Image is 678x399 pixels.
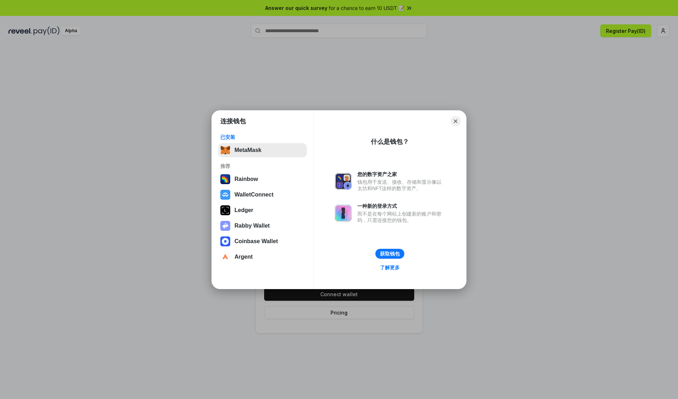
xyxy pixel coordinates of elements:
[220,190,230,200] img: svg+xml,%3Csvg%20width%3D%2228%22%20height%3D%2228%22%20viewBox%3D%220%200%2028%2028%22%20fill%3D...
[220,252,230,262] img: svg+xml,%3Csvg%20width%3D%2228%22%20height%3D%2228%22%20viewBox%3D%220%200%2028%2028%22%20fill%3D...
[234,192,274,198] div: WalletConnect
[234,176,258,182] div: Rainbow
[380,264,400,271] div: 了解更多
[218,250,307,264] button: Argent
[335,173,352,190] img: svg+xml,%3Csvg%20xmlns%3D%22http%3A%2F%2Fwww.w3.org%2F2000%2Fsvg%22%20fill%3D%22none%22%20viewBox...
[220,174,230,184] img: svg+xml,%3Csvg%20width%3D%22120%22%20height%3D%22120%22%20viewBox%3D%220%200%20120%20120%22%20fil...
[220,205,230,215] img: svg+xml,%3Csvg%20xmlns%3D%22http%3A%2F%2Fwww.w3.org%2F2000%2Fsvg%22%20width%3D%2228%22%20height%3...
[234,147,261,153] div: MetaMask
[218,234,307,248] button: Coinbase Wallet
[220,145,230,155] img: svg+xml,%3Csvg%20fill%3D%22none%22%20height%3D%2233%22%20viewBox%3D%220%200%2035%2033%22%20width%...
[357,203,445,209] div: 一种新的登录方式
[218,188,307,202] button: WalletConnect
[451,116,460,126] button: Close
[357,171,445,177] div: 您的数字资产之家
[357,179,445,192] div: 钱包用于发送、接收、存储和显示像以太坊和NFT这样的数字资产。
[234,207,253,213] div: Ledger
[218,143,307,157] button: MetaMask
[220,117,246,125] h1: 连接钱包
[220,236,230,246] img: svg+xml,%3Csvg%20width%3D%2228%22%20height%3D%2228%22%20viewBox%3D%220%200%2028%2028%22%20fill%3D...
[375,249,404,259] button: 获取钱包
[218,172,307,186] button: Rainbow
[218,219,307,233] button: Rabby Wallet
[357,211,445,223] div: 而不是在每个网站上创建新的账户和密码，只需连接您的钱包。
[234,223,270,229] div: Rabby Wallet
[220,163,305,169] div: 推荐
[218,203,307,217] button: Ledger
[371,137,409,146] div: 什么是钱包？
[220,221,230,231] img: svg+xml,%3Csvg%20xmlns%3D%22http%3A%2F%2Fwww.w3.org%2F2000%2Fsvg%22%20fill%3D%22none%22%20viewBox...
[335,205,352,222] img: svg+xml,%3Csvg%20xmlns%3D%22http%3A%2F%2Fwww.w3.org%2F2000%2Fsvg%22%20fill%3D%22none%22%20viewBox...
[234,238,278,245] div: Coinbase Wallet
[376,263,404,272] a: 了解更多
[220,134,305,140] div: 已安装
[234,254,253,260] div: Argent
[380,251,400,257] div: 获取钱包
